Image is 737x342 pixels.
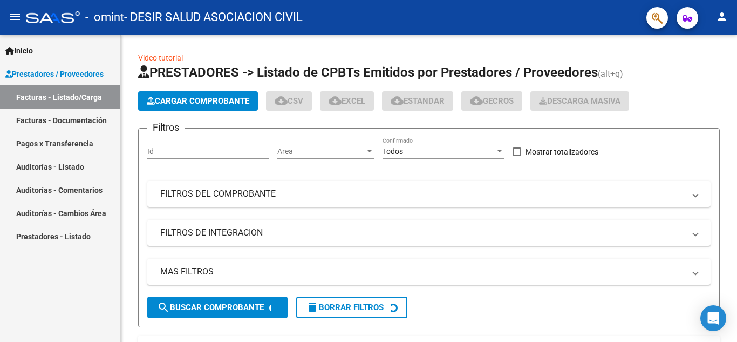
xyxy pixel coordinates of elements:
mat-panel-title: FILTROS DE INTEGRACION [160,227,685,239]
mat-icon: cloud_download [275,94,288,107]
span: Cargar Comprobante [147,96,249,106]
span: Inicio [5,45,33,57]
button: Borrar Filtros [296,297,407,318]
mat-panel-title: MAS FILTROS [160,266,685,278]
mat-panel-title: FILTROS DEL COMPROBANTE [160,188,685,200]
a: Video tutorial [138,53,183,62]
span: - DESIR SALUD ASOCIACION CIVIL [124,5,303,29]
button: Gecros [461,91,522,111]
span: Borrar Filtros [306,303,384,312]
span: Todos [383,147,403,156]
mat-icon: delete [306,301,319,314]
mat-icon: menu [9,10,22,23]
mat-icon: person [715,10,728,23]
button: Cargar Comprobante [138,91,258,111]
app-download-masive: Descarga masiva de comprobantes (adjuntos) [530,91,629,111]
button: EXCEL [320,91,374,111]
span: Area [277,147,365,156]
span: Prestadores / Proveedores [5,68,104,80]
span: Mostrar totalizadores [526,145,598,158]
div: Open Intercom Messenger [700,305,726,331]
mat-icon: cloud_download [470,94,483,107]
span: (alt+q) [598,69,623,79]
h3: Filtros [147,120,185,135]
button: Estandar [382,91,453,111]
span: Estandar [391,96,445,106]
span: Gecros [470,96,514,106]
mat-icon: search [157,301,170,314]
span: PRESTADORES -> Listado de CPBTs Emitidos por Prestadores / Proveedores [138,65,598,80]
span: Descarga Masiva [539,96,620,106]
mat-icon: cloud_download [391,94,404,107]
mat-expansion-panel-header: FILTROS DEL COMPROBANTE [147,181,711,207]
mat-icon: cloud_download [329,94,342,107]
span: Buscar Comprobante [157,303,264,312]
button: Buscar Comprobante [147,297,288,318]
button: CSV [266,91,312,111]
mat-expansion-panel-header: FILTROS DE INTEGRACION [147,220,711,246]
button: Descarga Masiva [530,91,629,111]
span: CSV [275,96,303,106]
span: - omint [85,5,124,29]
mat-expansion-panel-header: MAS FILTROS [147,259,711,285]
span: EXCEL [329,96,365,106]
